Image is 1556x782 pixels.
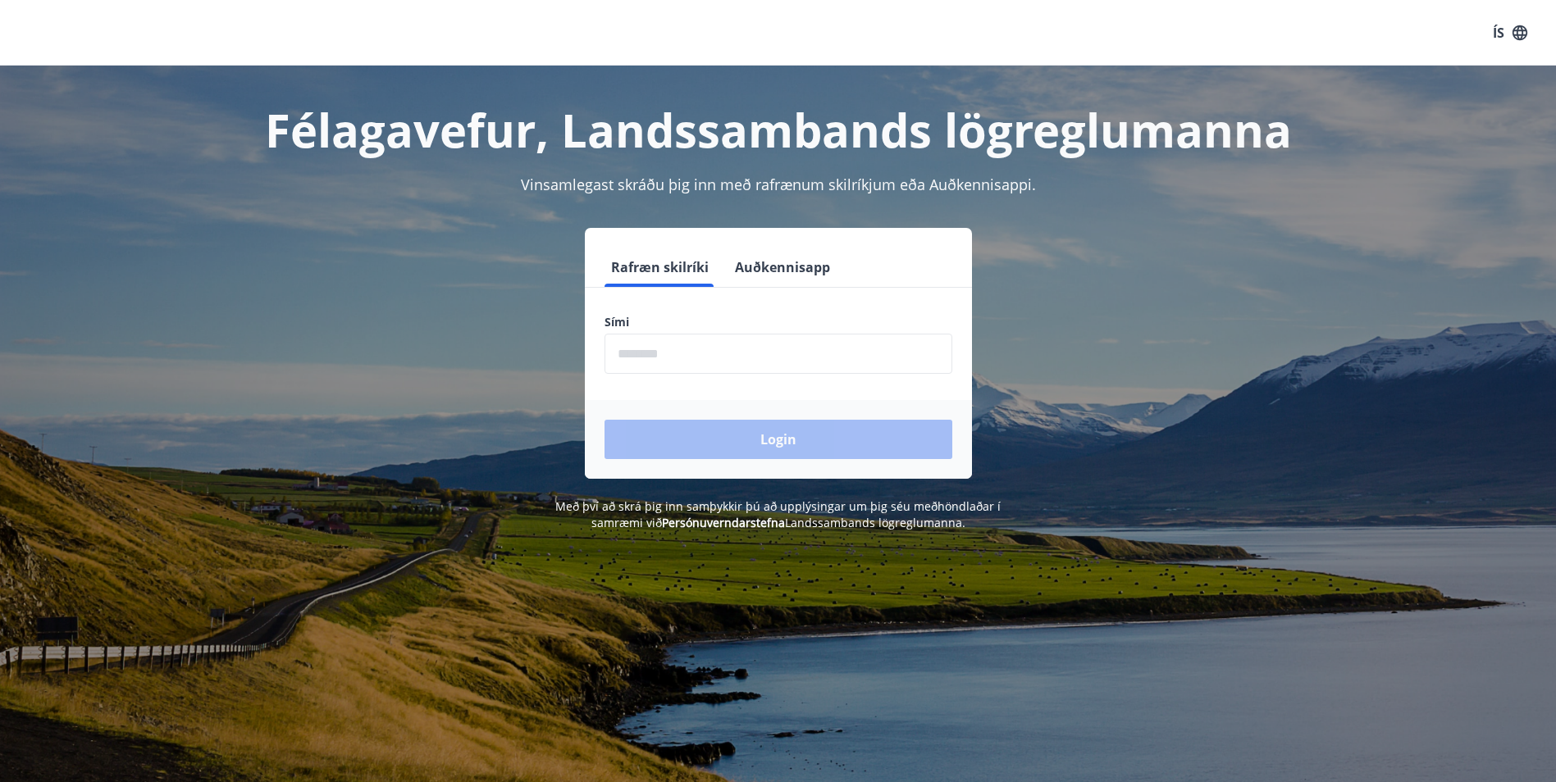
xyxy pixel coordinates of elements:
button: Rafræn skilríki [605,248,715,287]
a: Persónuverndarstefna [662,515,785,530]
span: Með því að skrá þig inn samþykkir þú að upplýsingar um þig séu meðhöndlaðar í samræmi við Landssa... [555,498,1001,530]
h1: Félagavefur, Landssambands lögreglumanna [208,98,1349,161]
label: Sími [605,314,952,330]
button: ÍS [1484,18,1536,48]
span: Vinsamlegast skráðu þig inn með rafrænum skilríkjum eða Auðkennisappi. [521,175,1036,194]
button: Auðkennisapp [728,248,837,287]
